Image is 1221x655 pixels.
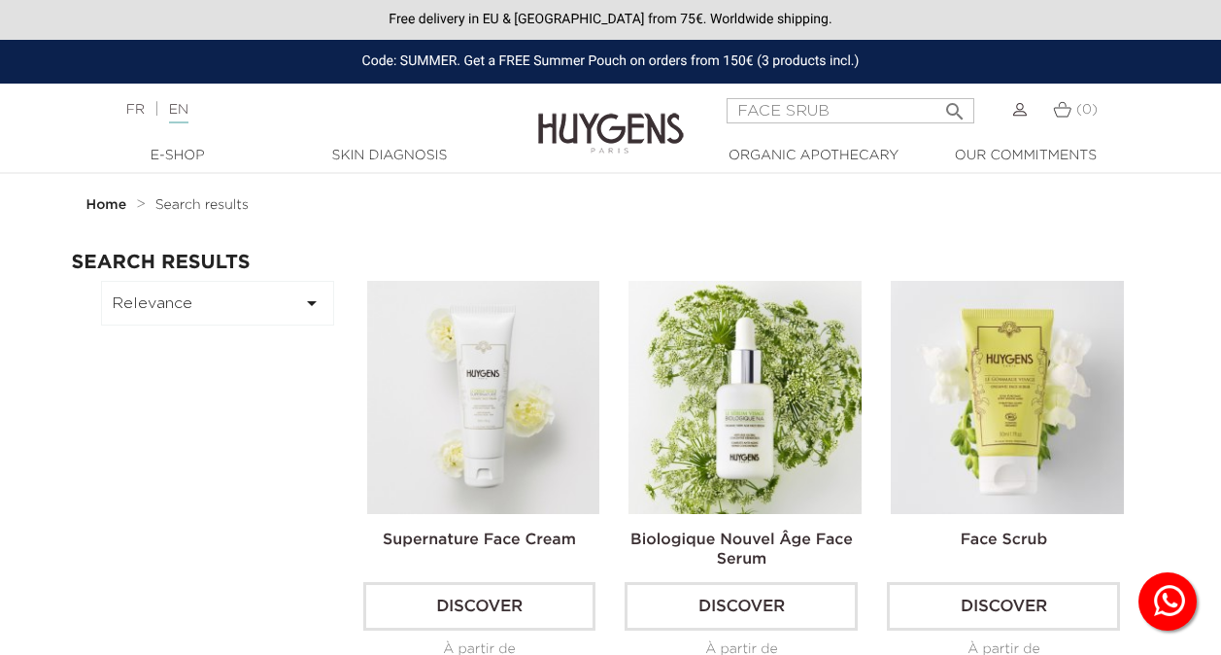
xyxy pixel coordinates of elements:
a: Search results [155,197,249,213]
a: FR [126,103,145,117]
a: Face Scrub [961,533,1047,548]
img: Biologique Nouvel Âge Face... [628,281,862,514]
a: Our commitments [929,146,1123,166]
a: Home [86,197,131,213]
a: EN [169,103,188,123]
h2: Search results [72,252,1150,273]
a: Discover [363,582,596,631]
strong: Home [86,198,127,212]
span: (0) [1076,103,1098,117]
button:  [937,92,972,119]
a: Supernature Face Cream [383,533,576,548]
img: Supernature Face Cream [367,281,600,514]
i:  [300,292,323,315]
img: Face Scrub [891,281,1124,514]
a: Biologique Nouvel Âge Face Serum [630,533,853,568]
a: Discover [887,582,1120,631]
img: Huygens [538,82,684,156]
a: Discover [625,582,858,631]
i:  [943,94,967,118]
button: Relevance [101,281,334,326]
a: Organic Apothecary [717,146,911,166]
a: Skin Diagnosis [292,146,487,166]
span: Search results [155,198,249,212]
input: Search [727,98,974,123]
div: | [117,98,494,121]
a: E-Shop [81,146,275,166]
